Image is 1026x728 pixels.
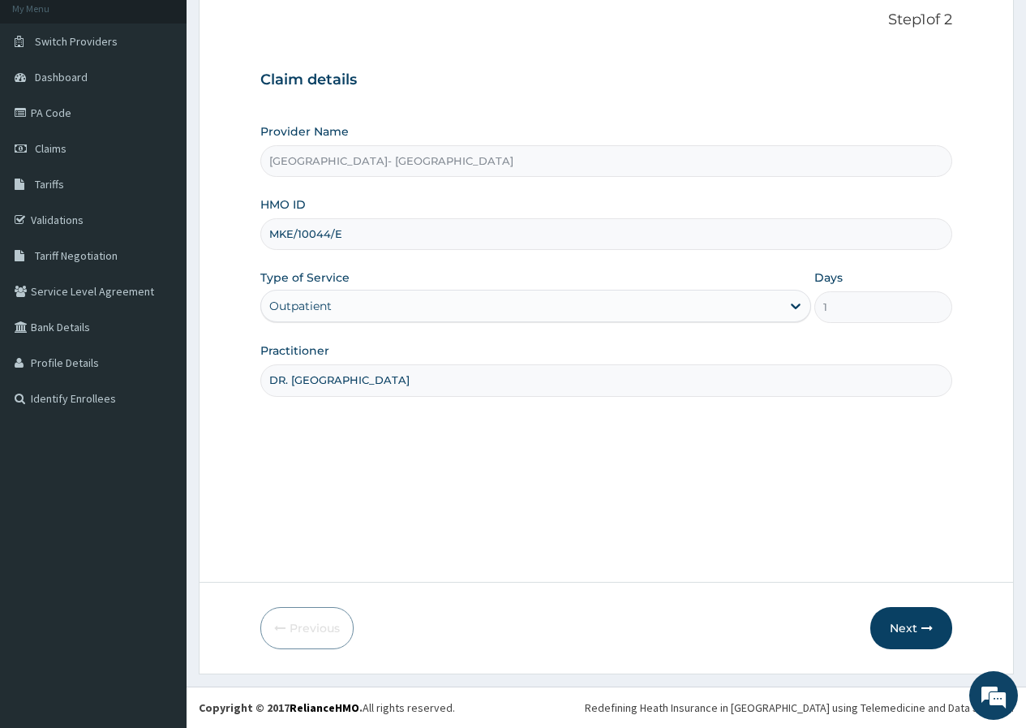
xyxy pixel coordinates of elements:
[260,71,952,89] h3: Claim details
[187,687,1026,728] footer: All rights reserved.
[260,11,952,29] p: Step 1 of 2
[260,364,952,396] input: Enter Name
[260,123,349,140] label: Provider Name
[94,205,224,368] span: We're online!
[35,70,88,84] span: Dashboard
[260,269,350,286] label: Type of Service
[260,607,354,649] button: Previous
[269,298,332,314] div: Outpatient
[260,342,329,359] label: Practitioner
[199,700,363,715] strong: Copyright © 2017 .
[260,196,306,213] label: HMO ID
[585,700,1014,716] div: Redefining Heath Insurance in [GEOGRAPHIC_DATA] using Telemedicine and Data Science!
[814,269,843,286] label: Days
[290,700,359,715] a: RelianceHMO
[35,141,67,156] span: Claims
[84,91,273,112] div: Chat with us now
[8,443,309,500] textarea: Type your message and hit 'Enter'
[870,607,952,649] button: Next
[35,34,118,49] span: Switch Providers
[35,177,64,192] span: Tariffs
[266,8,305,47] div: Minimize live chat window
[30,81,66,122] img: d_794563401_company_1708531726252_794563401
[260,218,952,250] input: Enter HMO ID
[35,248,118,263] span: Tariff Negotiation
